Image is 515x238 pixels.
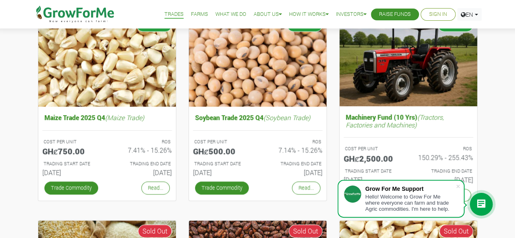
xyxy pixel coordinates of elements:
[263,113,310,122] i: (Soybean Trade)
[340,15,477,106] img: growforme image
[292,181,320,194] a: Read...
[414,176,473,183] h6: [DATE]
[289,225,322,238] span: Sold Out
[44,181,98,194] a: Trade Commodity
[42,146,101,156] h5: GHȼ750.00
[414,153,473,161] h6: 150.29% - 255.43%
[416,145,472,152] p: ROS
[42,111,172,179] a: Maize Trade 2025 Q4(Maize Trade) COST PER UNIT GHȼ750.00 ROS 7.41% - 15.26% TRADING START DATE [D...
[194,160,250,167] p: Estimated Trading Start Date
[345,145,401,152] p: COST PER UNIT
[164,10,184,19] a: Trades
[189,15,327,107] img: growforme image
[38,15,176,107] img: growforme image
[336,10,366,19] a: Investors
[194,138,250,145] p: COST PER UNIT
[265,160,321,167] p: Estimated Trading End Date
[193,146,252,156] h5: GHȼ500.00
[264,146,322,154] h6: 7.14% - 15.26%
[365,194,456,212] div: Hello! Welcome to Grow For Me where everyone can farm and trade Agric commodities. I'm here to help.
[193,111,322,123] h5: Soybean Trade 2025 Q4
[345,168,401,175] p: Estimated Trading Start Date
[457,8,482,21] a: EN
[215,10,246,19] a: What We Do
[113,146,172,154] h6: 7.41% - 15.26%
[344,111,473,187] a: Machinery Fund (10 Yrs)(Tractors, Factories and Machines) COST PER UNIT GHȼ2,500.00 ROS 150.29% -...
[114,160,171,167] p: Estimated Trading End Date
[429,10,447,19] a: Sign In
[254,10,282,19] a: About Us
[379,10,411,19] a: Raise Funds
[193,111,322,179] a: Soybean Trade 2025 Q4(Soybean Trade) COST PER UNIT GHȼ500.00 ROS 7.14% - 15.26% TRADING START DAT...
[346,113,444,129] i: (Tractors, Factories and Machines)
[44,160,100,167] p: Estimated Trading Start Date
[105,113,144,122] i: (Maize Trade)
[114,138,171,145] p: ROS
[193,168,252,176] h6: [DATE]
[195,181,249,194] a: Trade Commodity
[289,10,329,19] a: How it Works
[265,138,321,145] p: ROS
[42,111,172,123] h5: Maize Trade 2025 Q4
[113,168,172,176] h6: [DATE]
[344,111,473,131] h5: Machinery Fund (10 Yrs)
[141,181,170,194] a: Read...
[264,168,322,176] h6: [DATE]
[439,225,473,238] span: Sold Out
[416,168,472,175] p: Estimated Trading End Date
[365,186,456,192] div: Grow For Me Support
[138,225,172,238] span: Sold Out
[44,138,100,145] p: COST PER UNIT
[42,168,101,176] h6: [DATE]
[344,176,402,183] h6: [DATE]
[191,10,208,19] a: Farms
[344,153,402,163] h5: GHȼ2,500.00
